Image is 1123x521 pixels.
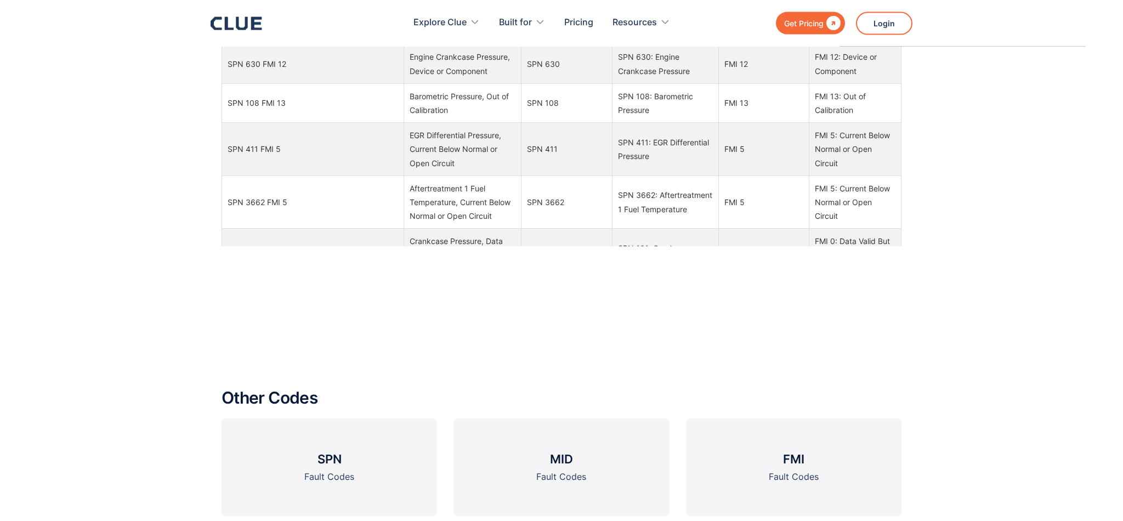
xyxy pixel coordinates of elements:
[612,229,718,282] td: SPN 101: Crankcase Pressure
[718,44,809,83] td: FMI 12
[718,123,809,176] td: FMI 5
[809,229,901,282] td: FMI 0: Data Valid But Above Normal Operating Range
[612,83,718,122] td: SPN 108: Barometric Pressure
[222,83,404,122] td: SPN 108 FMI 13
[718,229,809,282] td: FMI 0
[521,175,612,229] td: SPN 3662
[222,389,901,407] h2: Other Codes
[304,470,354,484] div: Fault Codes
[564,5,593,40] a: Pricing
[453,418,669,517] a: MIDFault Codes
[809,175,901,229] td: FMI 5: Current Below Normal or Open Circuit
[612,44,718,83] td: SPN 630: Engine Crankcase Pressure
[410,182,515,223] div: Aftertreatment 1 Fuel Temperature, Current Below Normal or Open Circuit
[776,12,845,35] a: Get Pricing
[521,44,612,83] td: SPN 630
[404,83,521,122] td: Barometric Pressure, Out of Calibration
[222,44,404,83] td: SPN 630 FMI 12
[718,175,809,229] td: FMI 5
[686,418,901,517] a: FMIFault Codes
[612,5,657,40] div: Resources
[222,418,437,517] a: SPNFault Codes
[222,229,404,282] td: SPN 101 FMI 0
[413,5,480,40] div: Explore Clue
[784,16,824,30] div: Get Pricing
[783,451,804,467] h3: FMI
[413,5,467,40] div: Explore Clue
[612,175,718,229] td: SPN 3662: Aftertreatment 1 Fuel Temperature
[809,44,901,83] td: FMI 12: Device or Component
[521,83,612,122] td: SPN 108
[612,5,670,40] div: Resources
[536,470,586,484] div: Fault Codes
[550,451,573,467] h3: MID
[521,123,612,176] td: SPN 411
[222,175,404,229] td: SPN 3662 FMI 5
[521,229,612,282] td: SPN 101
[317,451,342,467] h3: SPN
[809,123,901,176] td: FMI 5: Current Below Normal or Open Circuit
[769,470,819,484] div: Fault Codes
[612,123,718,176] td: SPN 411: EGR Differential Pressure
[222,123,404,176] td: SPN 411 FMI 5
[809,83,901,122] td: FMI 13: Out of Calibration
[410,128,515,170] div: EGR Differential Pressure, Current Below Normal or Open Circuit
[499,5,545,40] div: Built for
[856,12,912,35] a: Login
[410,234,515,276] div: Crankcase Pressure, Data Valid But Above Normal Operating Range
[718,83,809,122] td: FMI 13
[404,44,521,83] td: Engine Crankcase Pressure, Device or Component
[499,5,532,40] div: Built for
[824,16,841,30] div: 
